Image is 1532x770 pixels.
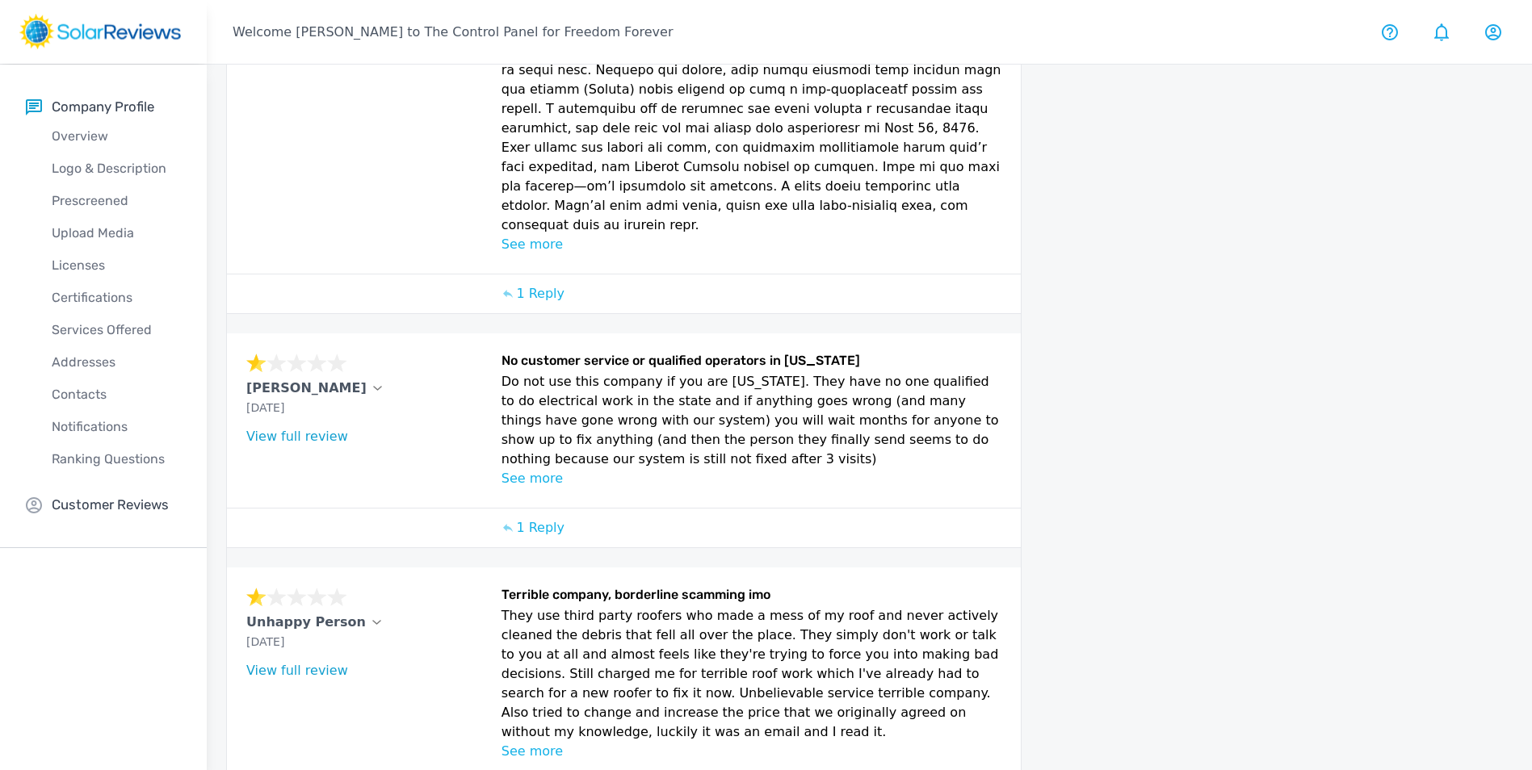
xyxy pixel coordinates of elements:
[26,417,207,437] p: Notifications
[52,495,169,515] p: Customer Reviews
[26,256,207,275] p: Licenses
[516,518,565,538] p: 1 Reply
[26,314,207,346] a: Services Offered
[26,411,207,443] a: Notifications
[26,443,207,475] a: Ranking Questions
[502,353,1002,372] h6: No customer service or qualified operators in [US_STATE]
[246,635,284,648] span: [DATE]
[502,742,1002,761] p: See more
[26,450,207,469] p: Ranking Questions
[26,353,207,372] p: Addresses
[26,282,207,314] a: Certifications
[26,224,207,243] p: Upload Media
[26,385,207,404] p: Contacts
[26,288,207,308] p: Certifications
[26,379,207,411] a: Contacts
[502,469,1002,488] p: See more
[246,663,348,678] a: View full review
[502,606,1002,742] p: They use third party roofers who made a mess of my roof and never actively cleaned the debris tha...
[26,217,207,249] a: Upload Media
[26,159,207,178] p: Logo & Description
[502,235,1002,254] p: See more
[233,23,673,42] p: Welcome [PERSON_NAME] to The Control Panel for Freedom Forever
[26,127,207,146] p: Overview
[246,613,366,632] p: Unhappy Person
[26,185,207,217] a: Prescreened
[502,372,1002,469] p: Do not use this company if you are [US_STATE]. They have no one qualified to do electrical work i...
[26,120,207,153] a: Overview
[26,191,207,211] p: Prescreened
[26,249,207,282] a: Licenses
[26,346,207,379] a: Addresses
[26,320,207,340] p: Services Offered
[246,401,284,414] span: [DATE]
[502,587,1002,606] h6: Terrible company, borderline scamming imo
[52,97,154,117] p: Company Profile
[246,379,367,398] p: [PERSON_NAME]
[26,153,207,185] a: Logo & Description
[516,284,565,303] p: 1 Reply
[246,429,348,444] a: View full review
